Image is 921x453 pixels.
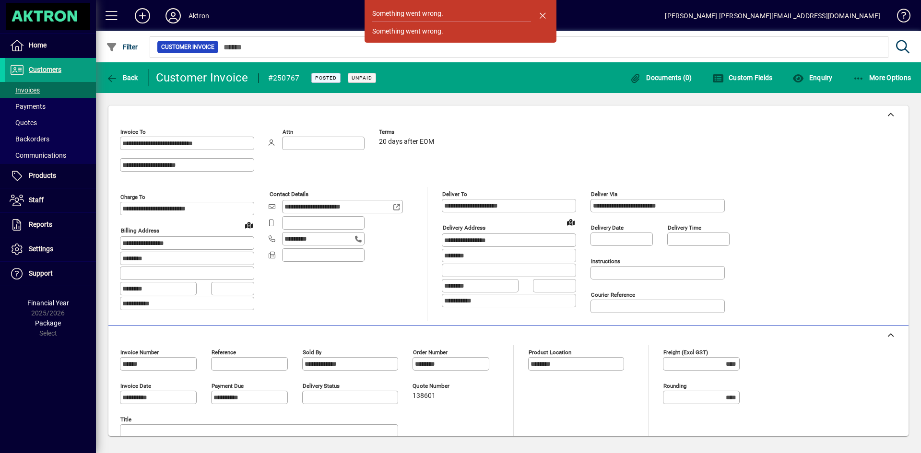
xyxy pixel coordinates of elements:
a: View on map [563,214,579,230]
span: Package [35,319,61,327]
mat-label: Charge To [120,194,145,200]
button: Documents (0) [627,69,695,86]
span: Staff [29,196,44,204]
span: Back [106,74,138,81]
mat-label: Reference [212,349,236,356]
mat-label: Freight (excl GST) [663,349,708,356]
mat-label: Invoice To [120,128,146,135]
mat-label: Rounding [663,383,686,389]
mat-label: Payment due [212,383,244,389]
a: Backorders [5,131,96,147]
button: Profile [158,7,189,24]
span: Payments [10,103,46,110]
button: Filter [104,38,141,56]
span: Documents (0) [630,74,692,81]
span: More Options [853,74,911,81]
a: Reports [5,213,96,237]
span: Unpaid [352,75,372,81]
span: 138601 [413,392,436,400]
a: Communications [5,147,96,163]
span: Invoices [10,86,40,94]
span: Support [29,269,53,277]
button: Custom Fields [710,69,775,86]
a: Quotes [5,115,96,131]
mat-label: Deliver To [442,191,467,197]
div: [PERSON_NAME] [PERSON_NAME][EMAIL_ADDRESS][DOMAIN_NAME] [665,8,880,23]
span: Posted [315,75,337,81]
mat-label: Sold by [303,349,321,356]
a: Invoices [5,82,96,98]
span: Products [29,172,56,179]
span: Communications [10,151,66,159]
mat-label: Delivery status [303,383,340,389]
a: Knowledge Base [890,2,909,33]
a: Home [5,34,96,58]
span: Customers [29,66,61,73]
div: Aktron [189,8,209,23]
button: Enquiry [790,69,835,86]
mat-label: Deliver via [591,191,617,197]
span: Home [29,41,47,49]
span: Reports [29,221,52,228]
span: 20 days after EOM [379,138,434,146]
mat-label: Invoice date [120,383,151,389]
a: Staff [5,188,96,212]
button: Add [127,7,158,24]
mat-label: Title [120,416,131,423]
button: Back [104,69,141,86]
span: Quotes [10,119,37,127]
mat-label: Order number [413,349,448,356]
a: View on map [241,217,257,232]
a: Settings [5,237,96,261]
span: Customer Invoice [161,42,214,52]
span: Quote number [413,383,470,389]
mat-label: Delivery date [591,224,624,231]
span: Terms [379,129,437,135]
div: Customer Invoice [156,70,248,85]
mat-label: Invoice number [120,349,159,356]
span: Backorders [10,135,49,143]
mat-label: Courier Reference [591,291,635,298]
mat-label: Delivery time [668,224,701,231]
app-page-header-button: Back [96,69,149,86]
mat-label: Instructions [591,258,620,265]
a: Support [5,262,96,286]
a: Payments [5,98,96,115]
span: Enquiry [792,74,832,81]
div: #250767 [268,70,300,86]
a: Products [5,164,96,188]
span: Custom Fields [712,74,773,81]
span: Settings [29,245,53,253]
mat-label: Attn [283,128,293,135]
mat-label: Product location [529,349,571,356]
span: Financial Year [27,299,69,307]
span: Filter [106,43,138,51]
button: More Options [850,69,914,86]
